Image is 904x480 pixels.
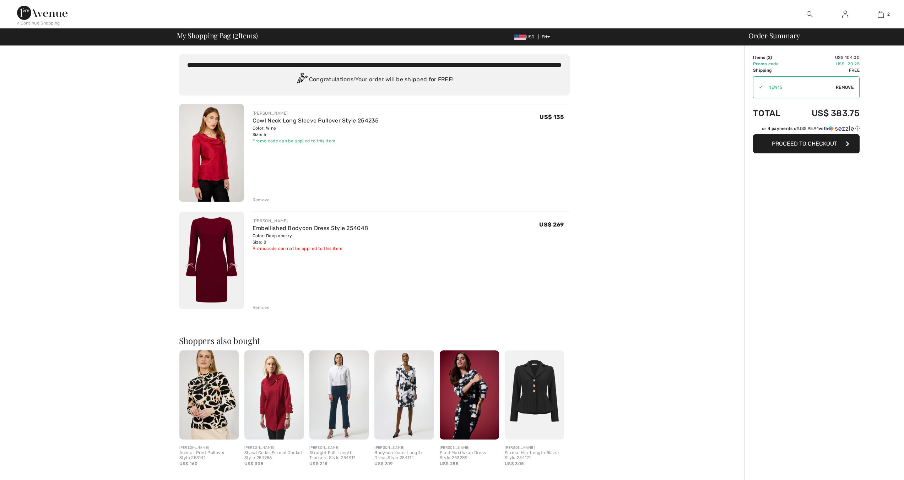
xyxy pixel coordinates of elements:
div: Bodycon Knee-Length Dress Style 254171 [374,451,434,460]
td: US$ 383.75 [792,101,860,125]
img: Formal Hip-Length Blazer Style 254121 [505,350,564,440]
div: [PERSON_NAME] [179,445,239,451]
div: [PERSON_NAME] [505,445,564,451]
img: My Info [842,10,848,18]
a: Cowl Neck Long Sleeve Pullover Style 254235 [253,117,379,124]
span: US$ 305 [505,461,524,466]
span: My Shopping Bag ( Items) [177,32,258,39]
a: Embellished Bodycon Dress Style 254048 [253,225,368,231]
img: Cowl Neck Long Sleeve Pullover Style 254235 [179,104,244,202]
button: Proceed to Checkout [753,134,860,153]
div: Straight Full-Length Trousers Style 254917 [309,451,369,460]
div: < Continue Shopping [17,20,60,26]
div: Color: Deep cherry Size: 8 [253,233,368,245]
span: US$ 215 [309,461,327,466]
img: Animal-Print Pullover Style 253141 [179,350,239,440]
span: US$ 95.94 [798,126,819,131]
div: Remove [253,304,270,311]
div: [PERSON_NAME] [309,445,369,451]
a: 2 [863,10,898,18]
span: 2 [768,55,770,60]
div: Order Summary [740,32,900,39]
img: Embellished Bodycon Dress Style 254048 [179,212,244,309]
span: EN [542,34,551,39]
img: search the website [807,10,813,18]
div: Formal Hip-Length Blazer Style 254121 [505,451,564,460]
span: US$ 135 [540,114,564,120]
td: Shipping [753,67,792,73]
span: Remove [836,84,854,91]
input: Promo code [763,77,836,98]
span: Proceed to Checkout [772,140,837,147]
div: [PERSON_NAME] [440,445,499,451]
div: Promocode can not be applied to this item [253,245,368,252]
div: Remove [253,197,270,203]
div: or 4 payments ofUS$ 95.94withSezzle Click to learn more about Sezzle [753,125,860,134]
img: Bodycon Knee-Length Dress Style 254171 [374,350,434,440]
div: ✔ [753,84,763,91]
td: US$ -20.25 [792,61,860,67]
div: [PERSON_NAME] [244,445,304,451]
span: US$ 305 [244,461,263,466]
div: Color: Wine Size: 6 [253,125,379,138]
img: US Dollar [514,34,526,40]
h2: Shoppers also bought [179,336,570,345]
img: My Bag [878,10,884,18]
span: 2 [235,30,238,39]
td: Promo code [753,61,792,67]
div: Animal-Print Pullover Style 253141 [179,451,239,460]
img: Shawl Collar Formal Jacket Style 254956 [244,350,304,440]
div: Shawl Collar Formal Jacket Style 254956 [244,451,304,460]
img: 1ère Avenue [17,6,67,20]
div: [PERSON_NAME] [374,445,434,451]
img: Plaid Maxi Wrap Dress Style 253289 [440,350,499,440]
td: Free [792,67,860,73]
span: US$ 269 [539,221,564,228]
img: Straight Full-Length Trousers Style 254917 [309,350,369,440]
td: Items ( ) [753,54,792,61]
div: [PERSON_NAME] [253,218,368,224]
span: USD [514,34,537,39]
div: Plaid Maxi Wrap Dress Style 253289 [440,451,499,460]
span: 2 [887,11,890,17]
img: Sezzle [828,125,854,132]
div: Promo code can be applied to this item [253,138,379,144]
span: US$ 285 [440,461,458,466]
div: or 4 payments of with [762,125,860,132]
span: US$ 319 [374,461,393,466]
div: [PERSON_NAME] [253,110,379,116]
img: Congratulation2.svg [295,73,309,87]
td: Total [753,101,792,125]
a: Sign In [837,10,854,19]
span: US$ 160 [179,461,198,466]
div: Congratulations! Your order will be shipped for FREE! [188,73,561,87]
td: US$ 404.00 [792,54,860,61]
